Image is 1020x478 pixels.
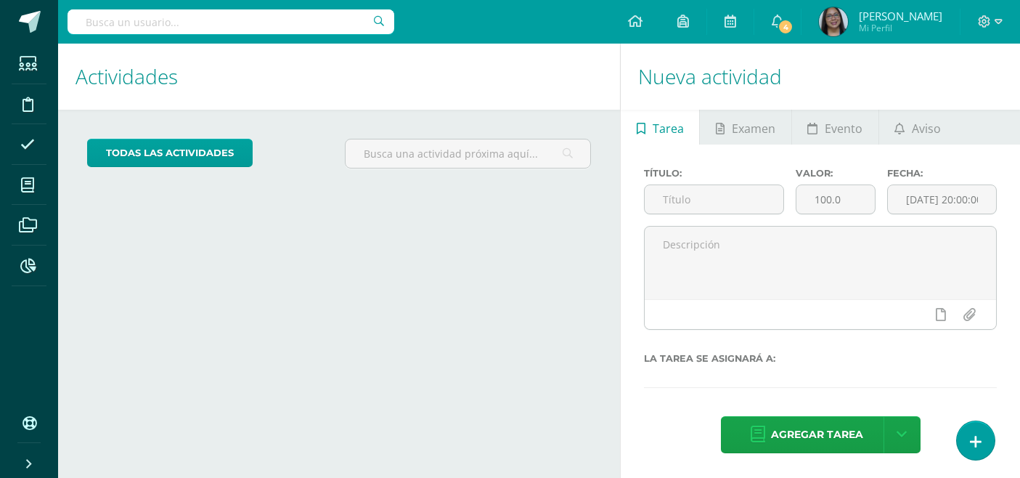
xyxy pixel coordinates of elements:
input: Puntos máximos [796,185,874,214]
span: Evento [825,111,862,146]
input: Busca un usuario... [68,9,394,34]
label: Valor: [796,168,875,179]
input: Fecha de entrega [888,185,996,214]
span: Agregar tarea [771,417,863,453]
span: [PERSON_NAME] [859,9,942,23]
h1: Actividades [76,44,603,110]
span: Tarea [653,111,684,146]
span: Examen [732,111,775,146]
a: Examen [700,110,791,145]
span: Mi Perfil [859,22,942,34]
a: Evento [792,110,878,145]
img: 57f8203d49280542915512b9ff47d106.png [819,7,848,36]
span: Aviso [912,111,941,146]
a: todas las Actividades [87,139,253,167]
a: Tarea [621,110,699,145]
input: Busca una actividad próxima aquí... [346,139,590,168]
label: La tarea se asignará a: [644,353,997,364]
label: Fecha: [887,168,997,179]
a: Aviso [879,110,957,145]
span: 4 [778,19,793,35]
label: Título: [644,168,784,179]
input: Título [645,185,783,214]
h1: Nueva actividad [638,44,1003,110]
